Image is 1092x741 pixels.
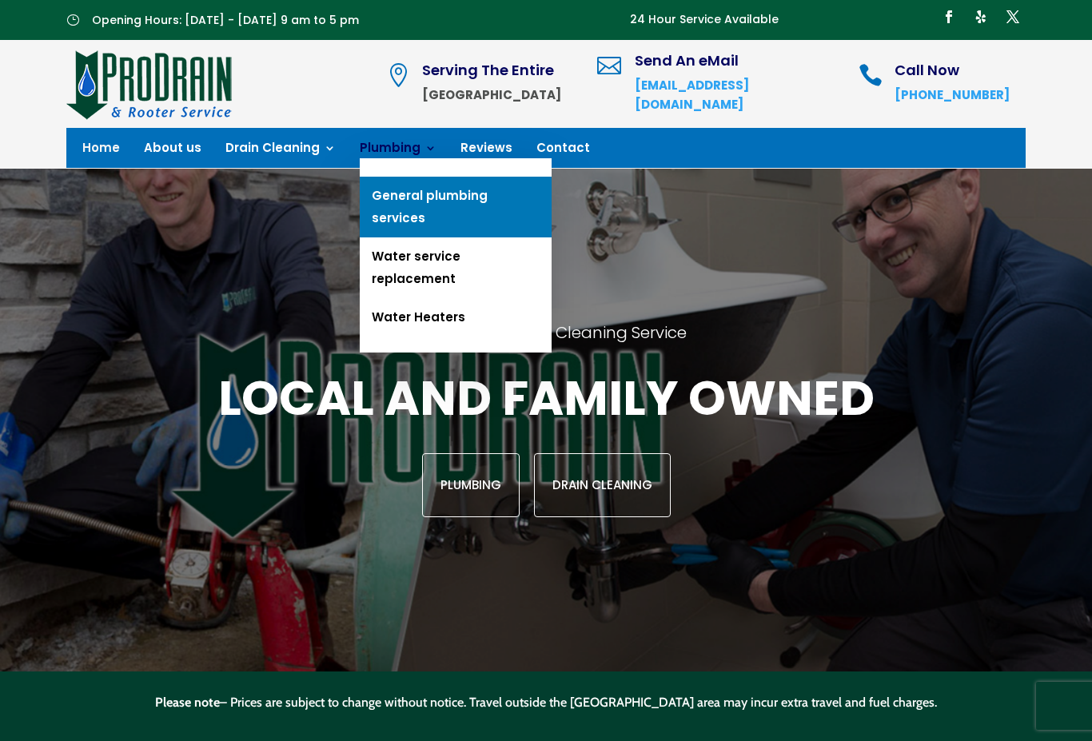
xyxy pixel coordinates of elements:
a: Follow on Facebook [936,4,962,30]
a: General plumbing services [360,177,552,237]
p: 24 Hour Service Available [630,10,779,30]
span: } [66,14,79,26]
div: Local and family owned [142,367,950,517]
a: Drain Cleaning [225,142,336,160]
span:  [859,63,883,87]
span:  [386,63,410,87]
a: Follow on X [1000,4,1026,30]
a: Home [82,142,120,160]
strong: [GEOGRAPHIC_DATA] [422,86,561,103]
h2: Portland's #1 Drain Cleaning Service [142,322,950,367]
strong: Please note [155,695,220,710]
a: Plumbing [360,142,436,160]
a: Water Heaters [360,298,552,337]
a: [PHONE_NUMBER] [895,86,1010,103]
span: Call Now [895,60,959,80]
a: Water service replacement [360,237,552,298]
a: Drain Cleaning [534,453,671,517]
a: Plumbing [422,453,520,517]
img: site-logo-100h [66,48,233,120]
a: Reviews [460,142,512,160]
a: [EMAIL_ADDRESS][DOMAIN_NAME] [635,77,749,113]
p: – Prices are subject to change without notice. Travel outside the [GEOGRAPHIC_DATA] area may incu... [54,693,1037,712]
a: About us [144,142,201,160]
a: Follow on Yelp [968,4,994,30]
span:  [597,54,621,78]
span: Send An eMail [635,50,739,70]
span: Serving The Entire [422,60,554,80]
a: Contact [536,142,590,160]
span: Opening Hours: [DATE] - [DATE] 9 am to 5 pm [92,12,359,28]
